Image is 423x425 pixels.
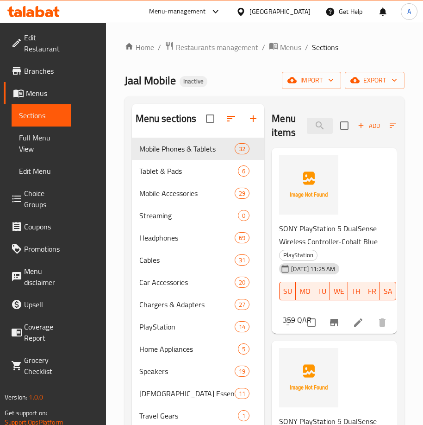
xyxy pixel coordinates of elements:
span: [DEMOGRAPHIC_DATA] Essentials [139,388,235,399]
button: TU [314,282,330,300]
div: items [235,388,249,399]
span: Select all sections [200,109,220,128]
span: 6 [238,167,249,176]
a: Menu disclaimer [4,260,71,293]
span: Promotions [24,243,63,254]
input: search [307,118,333,134]
span: Cables [139,254,235,266]
div: Speakers [139,366,235,377]
span: Travel Gears [139,410,238,421]
button: import [282,72,341,89]
span: A [407,6,411,17]
span: Menu disclaimer [24,266,63,288]
span: [DATE] 11:25 AM [287,265,339,273]
li: / [158,42,161,53]
button: Add [354,119,384,133]
button: FR [364,282,380,300]
div: [GEOGRAPHIC_DATA] [249,6,311,17]
div: Streaming0 [132,204,265,227]
div: items [238,165,249,177]
img: SONY PlayStation 5 DualSense Wireless Controller-Sterling Silver [279,348,338,407]
span: Grocery Checklist [24,355,63,377]
div: Cables31 [132,249,265,271]
span: Full Menu View [19,132,63,154]
a: Choice Groups [4,182,71,216]
span: 31 [235,256,249,265]
span: Menus [280,42,301,53]
div: items [235,277,249,288]
span: Select to update [302,313,321,332]
span: export [352,75,397,86]
a: Upsell [4,293,71,316]
span: Menus [26,88,63,99]
span: 69 [235,234,249,242]
span: Add [356,121,381,131]
div: PlayStation14 [132,316,265,338]
span: Choice Groups [24,188,63,210]
span: 5 [238,345,249,354]
span: Add item [354,119,384,133]
button: Branch-specific-item [323,311,345,334]
span: TU [318,285,326,298]
div: Mobile Phones & Tablets32 [132,138,265,160]
span: Headphones [139,232,235,243]
div: items [235,299,249,310]
span: Mobile Accessories [139,188,235,199]
span: Car Accessories [139,277,235,288]
span: Mobile Phones & Tablets [139,143,235,154]
a: Branches [4,60,71,82]
div: items [235,188,249,199]
div: Menu-management [149,6,206,17]
li: / [305,42,308,53]
span: 27 [235,300,249,309]
h2: Menu sections [136,112,197,126]
span: Branches [24,65,63,76]
div: items [235,254,249,266]
span: Tablet & Pads [139,165,238,177]
span: Edit Restaurant [24,32,63,54]
span: Inactive [180,77,207,85]
li: / [262,42,265,53]
span: Sections [19,110,63,121]
div: Car Accessories20 [132,271,265,293]
a: Grocery Checklist [4,349,71,382]
nav: breadcrumb [124,41,405,53]
div: [DEMOGRAPHIC_DATA] Essentials11 [132,382,265,405]
div: Inactive [180,76,207,87]
span: 19 [235,367,249,376]
span: Home Appliances [139,343,238,355]
img: SONY PlayStation 5 DualSense Wireless Controller-Cobalt Blue [279,155,338,215]
a: Menus [4,82,71,104]
h2: Menu items [272,112,296,140]
span: Coverage Report [24,321,63,343]
button: export [345,72,404,89]
a: Home [124,42,154,53]
div: items [235,321,249,332]
span: Upsell [24,299,63,310]
span: PlayStation [139,321,235,332]
button: Sort [387,119,417,133]
span: 32 [235,145,249,153]
div: Islamic Essentials [139,388,235,399]
a: Edit Menu [12,160,71,182]
div: Mobile Accessories29 [132,182,265,204]
span: Coupons [24,221,63,232]
a: Edit Restaurant [4,26,71,60]
span: Streaming [139,210,238,221]
button: MO [296,282,314,300]
a: Coupons [4,216,71,238]
button: SU [279,282,296,300]
span: Chargers & Adapters [139,299,235,310]
a: Edit menu item [353,317,364,328]
div: items [235,366,249,377]
span: Jaal Mobile [124,70,176,91]
span: 11 [235,389,249,398]
button: WE [330,282,348,300]
div: Headphones69 [132,227,265,249]
span: 29 [235,189,249,198]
